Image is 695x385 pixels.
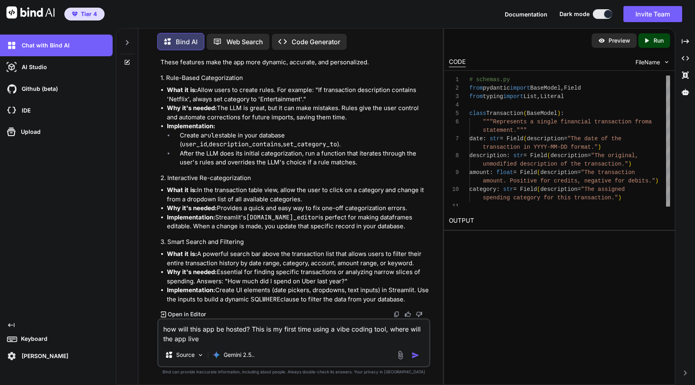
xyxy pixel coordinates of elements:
span: class [469,110,486,117]
li: The LLM is great, but it can make mistakes. Rules give the user control and automate corrections ... [167,104,429,122]
button: Invite Team [623,6,682,22]
span: ( [537,169,541,176]
div: 7 [449,135,459,143]
span: Field [564,85,581,91]
span: ( [524,110,527,117]
span: "The date of the [568,135,621,142]
span: Transaction [486,110,523,117]
span: : [507,152,510,159]
img: icon [411,351,419,359]
li: Allow users to create rules. For example: "If transaction description contains 'Netflix', always ... [167,86,429,104]
div: 8 [449,152,459,160]
li: Create a table in your database ( , , ). [173,131,429,149]
li: Create UI elements (date pickers, dropdowns, text inputs) in Streamlit. Use the inputs to build a... [167,286,429,304]
p: Source [176,351,195,359]
span: """Represents a single financial transaction from [483,119,649,125]
span: = Field [524,152,547,159]
span: = Field [500,135,524,142]
span: : [490,169,493,176]
strong: Implementation: [167,122,215,130]
span: str [504,186,514,192]
span: transaction in YYYY-MM-DD format." [483,144,598,150]
strong: What it is: [167,86,197,94]
span: from [469,85,483,91]
span: # schemas.py [469,76,510,83]
li: Essential for finding specific transactions or analyzing narrow slices of spending. Answers: "How... [167,268,429,286]
span: ( [537,186,541,192]
p: These features make the app more dynamic, accurate, and personalized. [160,58,429,67]
span: typing [483,93,503,100]
span: , [537,93,541,100]
div: 10 [449,185,459,194]
strong: Why it's needed: [167,104,217,112]
span: FileName [635,58,660,66]
p: Code Generator [292,37,340,47]
span: str [490,135,500,142]
span: Tier 4 [81,10,97,18]
li: Streamlit's is perfect for making dataframes editable. When a change is made, you update that spe... [167,213,429,231]
strong: Why it's needed: [167,204,217,212]
h2: OUTPUT [444,211,675,230]
span: Documentation [505,11,547,18]
span: ) [656,178,659,184]
strong: What it is: [167,186,197,194]
div: 4 [449,101,459,109]
span: ( [524,135,527,142]
strong: Implementation: [167,213,215,221]
span: , [561,85,564,91]
span: a [649,119,652,125]
span: BaseModel [527,110,557,117]
img: Gemini 2.5 Pro [212,351,220,359]
strong: Why it's needed: [167,268,217,276]
div: 9 [449,168,459,177]
img: Bind AI [6,6,55,18]
img: Pick Models [197,352,204,358]
strong: Implementation: [167,286,215,294]
span: Literal [541,93,564,100]
span: = Field [514,186,537,192]
span: description= [541,169,581,176]
strong: What it is: [167,250,197,258]
li: After the LLM does its initial categorization, run a function that iterates through the user's ru... [173,149,429,167]
span: Dark mode [559,10,590,18]
div: CODE [449,57,466,67]
span: : [483,135,486,142]
span: ) [618,195,621,201]
code: user_id [182,140,207,148]
div: 11 [449,202,459,211]
p: Bind AI [176,37,197,47]
span: ) [598,144,601,150]
p: [PERSON_NAME] [19,352,68,360]
span: "The transaction [581,169,635,176]
img: premium [72,12,78,16]
span: "The original, [591,152,639,159]
li: A powerful search bar above the transaction list that allows users to filter their entire transac... [167,250,429,268]
div: 5 [449,109,459,118]
img: dislike [416,311,422,317]
span: ) [557,110,561,117]
span: "The assigned [581,186,625,192]
span: from [469,93,483,100]
span: " [652,178,655,184]
span: statement.""" [483,127,527,133]
div: 6 [449,118,459,126]
img: preview [598,37,605,44]
code: description_contains [209,140,281,148]
span: description= [551,152,591,159]
span: description [469,152,506,159]
h4: 1. Rule-Based Categorization [160,74,429,83]
span: str [514,152,524,159]
span: amount [469,169,489,176]
span: ( [547,152,551,159]
p: Gemini 2.5.. [224,351,255,359]
p: Upload [18,128,41,136]
img: darkChat [5,39,19,52]
p: AI Studio [19,63,47,71]
p: Chat with Bind AI [19,41,70,49]
span: float [497,169,514,176]
span: spending category for this transaction." [483,195,618,201]
p: Keyboard [18,335,47,343]
span: import [504,93,524,100]
p: Open in Editor [168,310,206,318]
img: settings [5,349,19,363]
